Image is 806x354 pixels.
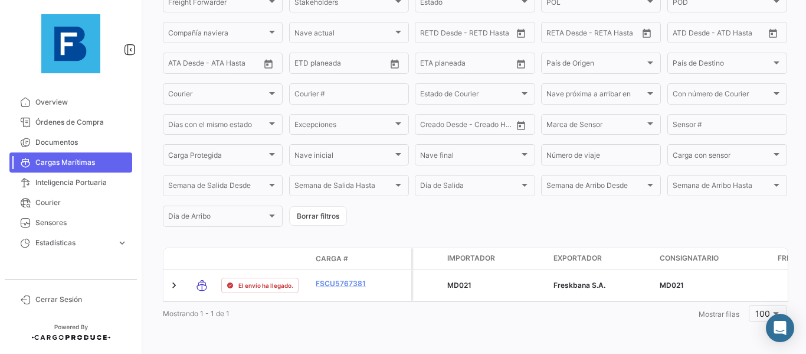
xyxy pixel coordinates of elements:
[168,92,267,100] span: Courier
[546,61,645,69] span: País de Origen
[168,153,267,161] span: Carga Protegida
[766,314,794,342] div: Abrir Intercom Messenger
[217,254,311,264] datatable-header-cell: Estado de Envio
[35,217,127,228] span: Sensores
[673,30,710,38] input: ATD Desde
[168,61,204,69] input: ATA Desde
[576,30,620,38] input: Hasta
[9,112,132,132] a: Órdenes de Compra
[512,55,530,73] button: Open calendar
[512,24,530,42] button: Open calendar
[755,308,770,319] span: 100
[546,92,645,100] span: Nave próxima a arribar en
[9,92,132,112] a: Overview
[9,193,132,213] a: Courier
[673,183,771,191] span: Semana de Arribo Hasta
[35,157,127,168] span: Cargas Marítimas
[168,214,267,222] span: Día de Arribo
[35,97,127,108] span: Overview
[673,61,771,69] span: País de Destino
[638,24,656,42] button: Open calendar
[9,132,132,152] a: Documentos
[512,116,530,134] button: Open calendar
[447,281,471,290] span: MD021
[168,30,267,38] span: Compañía naviera
[699,310,739,319] span: Mostrar filas
[316,278,377,289] a: FSCU5767381
[35,197,127,208] span: Courier
[294,122,393,131] span: Excepciones
[41,14,100,73] img: 12429640-9da8-4fa2-92c4-ea5716e443d2.jpg
[163,309,230,318] span: Mostrando 1 - 1 de 1
[316,254,348,264] span: Carga #
[168,280,180,291] a: Expand/Collapse Row
[447,253,495,264] span: Importador
[212,61,256,69] input: ATA Hasta
[420,61,441,69] input: Desde
[260,55,277,73] button: Open calendar
[168,122,267,131] span: Días con el mismo estado
[35,238,112,248] span: Estadísticas
[764,24,782,42] button: Open calendar
[655,248,773,269] datatable-header-cell: Consignatario
[549,248,655,269] datatable-header-cell: Exportador
[420,153,519,161] span: Nave final
[9,173,132,193] a: Inteligencia Portuaria
[718,30,762,38] input: ATD Hasta
[420,183,519,191] span: Día de Salida
[35,137,127,148] span: Documentos
[35,117,127,128] span: Órdenes de Compra
[450,61,493,69] input: Hasta
[294,153,393,161] span: Nave inicial
[546,122,645,131] span: Marca de Sensor
[311,249,382,269] datatable-header-cell: Carga #
[294,61,316,69] input: Desde
[382,254,411,264] datatable-header-cell: Póliza
[294,183,393,191] span: Semana de Salida Hasta
[386,55,404,73] button: Open calendar
[324,61,368,69] input: Hasta
[553,253,602,264] span: Exportador
[468,122,512,131] input: Creado Hasta
[117,238,127,248] span: expand_more
[9,152,132,173] a: Cargas Marítimas
[420,122,460,131] input: Creado Desde
[35,294,127,305] span: Cerrar Sesión
[450,30,493,38] input: Hasta
[9,213,132,233] a: Sensores
[546,183,645,191] span: Semana de Arribo Desde
[413,248,443,269] datatable-header-cell: Carga Protegida
[294,30,393,38] span: Nave actual
[660,253,719,264] span: Consignatario
[420,30,441,38] input: Desde
[553,281,605,290] span: Freskbana S.A.
[673,153,771,161] span: Carga con sensor
[187,254,217,264] datatable-header-cell: Modo de Transporte
[546,30,568,38] input: Desde
[35,177,127,188] span: Inteligencia Portuaria
[443,248,549,269] datatable-header-cell: Importador
[168,183,267,191] span: Semana de Salida Desde
[420,92,519,100] span: Estado de Courier
[673,92,771,100] span: Con número de Courier
[289,206,347,226] button: Borrar filtros
[660,281,684,290] span: MD021
[238,281,293,290] span: El envío ha llegado.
